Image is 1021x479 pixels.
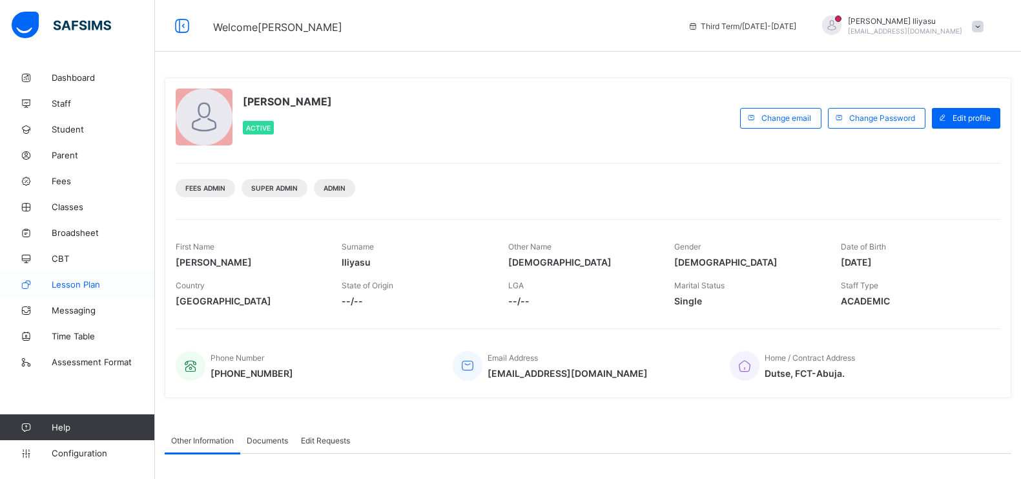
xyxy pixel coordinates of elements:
span: Marital Status [674,281,725,290]
span: Date of Birth [841,242,886,251]
span: --/-- [342,295,488,306]
span: Home / Contract Address [765,353,855,363]
span: First Name [176,242,214,251]
span: [PERSON_NAME] Iliyasu [848,16,962,26]
span: Surname [342,242,374,251]
span: Active [246,124,271,132]
span: Broadsheet [52,228,155,238]
span: Other Name [508,242,552,251]
span: Other Information [171,436,234,445]
span: Parent [52,150,155,160]
span: Assessment Format [52,357,155,367]
div: AbdussamadIliyasu [809,16,990,37]
span: ACADEMIC [841,295,987,306]
img: safsims [12,12,111,39]
span: Edit Requests [301,436,350,445]
span: Fees [52,176,155,186]
span: Time Table [52,331,155,341]
span: Admin [324,184,345,192]
span: Phone Number [211,353,264,363]
span: Classes [52,202,155,212]
span: Change email [761,113,811,123]
span: Welcome [PERSON_NAME] [213,21,342,34]
span: [PERSON_NAME] [176,257,322,268]
span: [EMAIL_ADDRESS][DOMAIN_NAME] [488,368,648,379]
span: [DEMOGRAPHIC_DATA] [674,257,821,268]
span: [GEOGRAPHIC_DATA] [176,295,322,306]
span: Fees Admin [185,184,225,192]
span: [DATE] [841,257,987,268]
span: Help [52,422,154,432]
span: Messaging [52,305,155,315]
span: Gender [674,242,701,251]
span: Documents [247,436,288,445]
span: Staff [52,98,155,109]
span: Lesson Plan [52,279,155,290]
span: Iliyasu [342,257,488,268]
span: Country [176,281,205,290]
span: Dutse, FCT-Abuja. [765,368,855,379]
span: Change Password [849,113,915,123]
span: [EMAIL_ADDRESS][DOMAIN_NAME] [848,27,962,35]
span: State of Origin [342,281,393,290]
span: session/term information [688,21,796,31]
span: Super Admin [251,184,298,192]
span: [PHONE_NUMBER] [211,368,293,379]
span: Configuration [52,448,154,458]
span: --/-- [508,295,655,306]
span: LGA [508,281,524,290]
span: [DEMOGRAPHIC_DATA] [508,257,655,268]
span: Single [674,295,821,306]
span: Staff Type [841,281,878,290]
span: Edit profile [953,113,991,123]
span: CBT [52,253,155,264]
span: Dashboard [52,72,155,83]
span: Email Address [488,353,538,363]
span: Student [52,124,155,134]
span: [PERSON_NAME] [243,95,332,108]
